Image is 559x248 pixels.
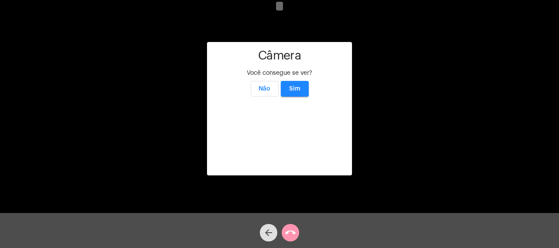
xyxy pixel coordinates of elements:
[259,86,270,92] span: Não
[281,81,309,97] button: Sim
[289,86,300,92] span: Sim
[251,81,279,97] button: Não
[263,227,274,238] mat-icon: arrow_back
[285,227,296,238] mat-icon: call_end
[247,70,312,76] span: Você consegue se ver?
[214,49,345,63] h1: Câmera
